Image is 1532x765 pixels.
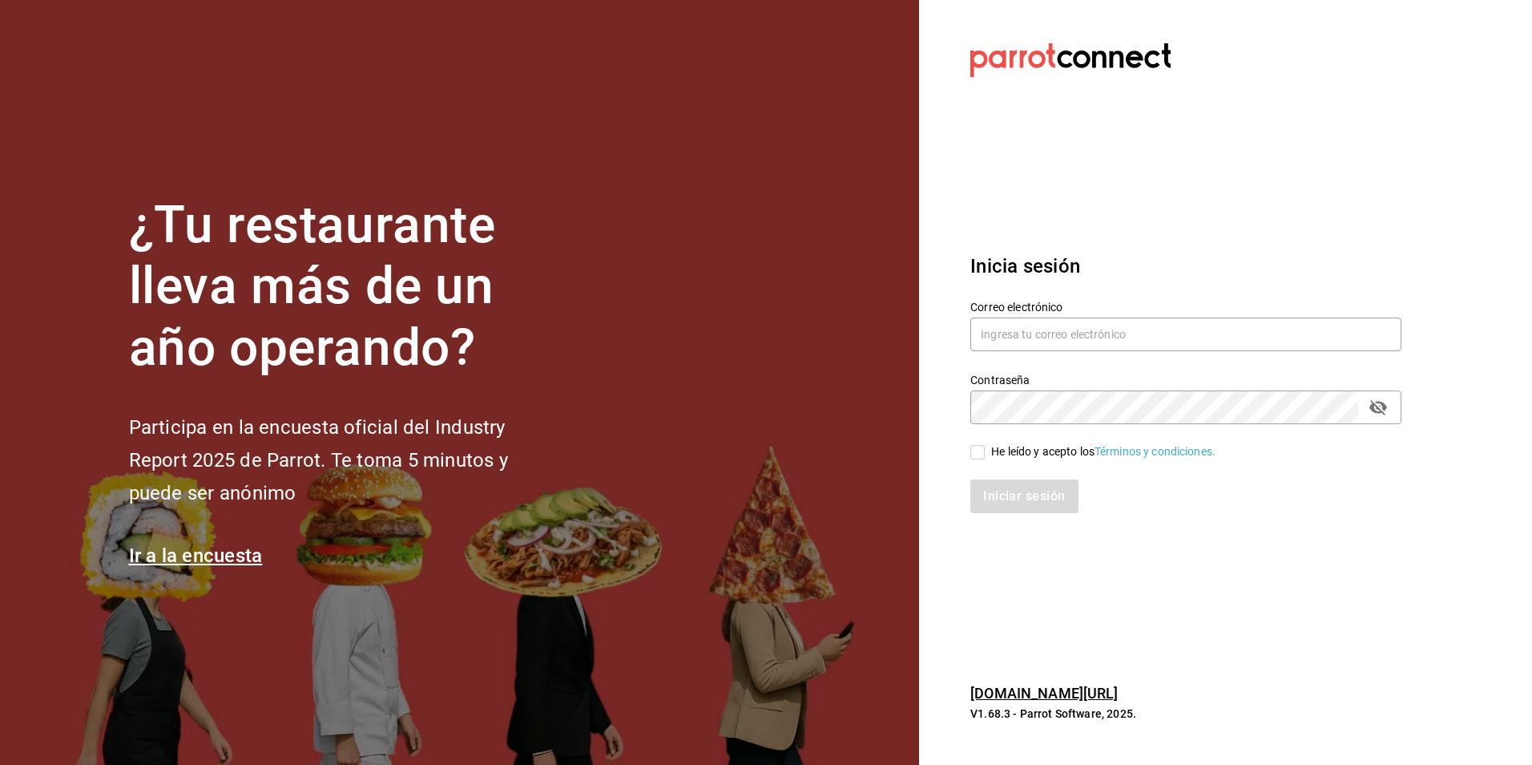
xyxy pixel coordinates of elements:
label: Correo electrónico [970,301,1401,312]
h2: Participa en la encuesta oficial del Industry Report 2025 de Parrot. Te toma 5 minutos y puede se... [129,411,562,509]
a: [DOMAIN_NAME][URL] [970,685,1118,702]
p: V1.68.3 - Parrot Software, 2025. [970,706,1401,722]
button: passwordField [1365,394,1392,421]
div: He leído y acepto los [991,443,1216,460]
a: Ir a la encuesta [129,544,263,567]
a: Términos y condiciones. [1095,445,1216,458]
h1: ¿Tu restaurante lleva más de un año operando? [129,195,562,379]
h3: Inicia sesión [970,252,1401,281]
label: Contraseña [970,374,1401,385]
input: Ingresa tu correo electrónico [970,318,1401,351]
